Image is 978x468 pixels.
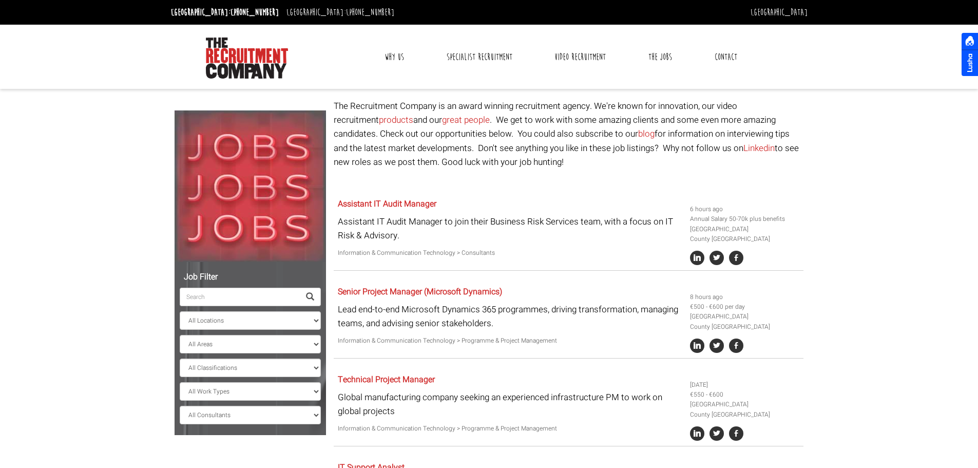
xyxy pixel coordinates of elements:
li: [GEOGRAPHIC_DATA] County [GEOGRAPHIC_DATA] [690,312,800,331]
li: [GEOGRAPHIC_DATA] County [GEOGRAPHIC_DATA] [690,400,800,419]
a: Specialist Recruitment [439,44,520,70]
li: €500 - €600 per day [690,302,800,312]
li: [DATE] [690,380,800,390]
a: [PHONE_NUMBER] [346,7,394,18]
li: €550 - €600 [690,390,800,400]
a: blog [638,127,655,140]
a: [PHONE_NUMBER] [231,7,279,18]
a: Assistant IT Audit Manager [338,198,436,210]
a: The Jobs [641,44,680,70]
a: Technical Project Manager [338,373,435,386]
p: Information & Communication Technology > Consultants [338,248,682,258]
input: Search [180,288,300,306]
a: [GEOGRAPHIC_DATA] [751,7,808,18]
p: Global manufacturing company seeking an experienced infrastructure PM to work on global projects [338,390,682,418]
a: Contact [707,44,745,70]
li: [GEOGRAPHIC_DATA] County [GEOGRAPHIC_DATA] [690,224,800,244]
li: 6 hours ago [690,204,800,214]
img: Jobs, Jobs, Jobs [175,110,326,262]
a: products [379,114,413,126]
h5: Job Filter [180,273,321,282]
a: great people [442,114,490,126]
li: [GEOGRAPHIC_DATA]: [168,4,281,21]
p: Information & Communication Technology > Programme & Project Management [338,336,682,346]
a: Video Recruitment [547,44,613,70]
p: Information & Communication Technology > Programme & Project Management [338,424,682,434]
p: Lead end-to-end Microsoft Dynamics 365 programmes, driving transformation, managing teams, and ad... [338,303,682,330]
a: Linkedin [743,142,775,155]
li: 8 hours ago [690,292,800,302]
li: Annual Salary 50-70k plus benefits [690,214,800,224]
a: Why Us [377,44,412,70]
img: The Recruitment Company [206,38,288,79]
p: The Recruitment Company is an award winning recruitment agency. We're known for innovation, our v... [334,99,803,169]
a: Senior Project Manager (Microsoft Dynamics) [338,286,502,298]
p: Assistant IT Audit Manager to join their Business Risk Services team, with a focus on IT Risk & A... [338,215,682,242]
li: [GEOGRAPHIC_DATA]: [284,4,397,21]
